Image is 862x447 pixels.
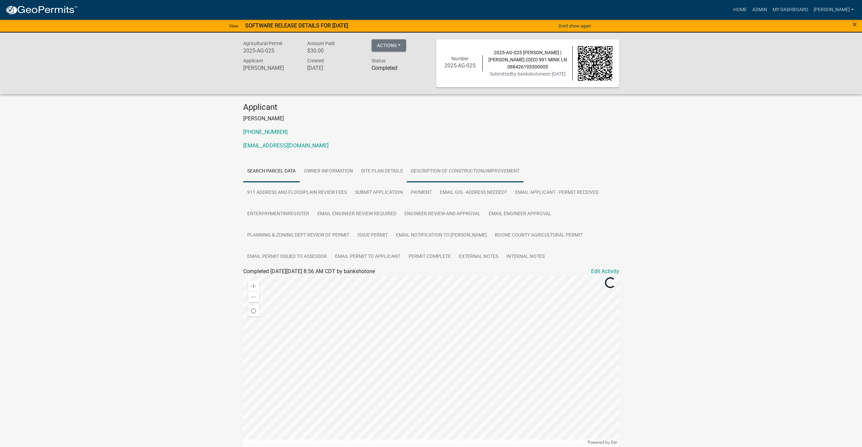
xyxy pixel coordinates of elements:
[243,225,353,246] a: Planning & Zoning Dept Review of Permit
[307,47,361,54] h6: $30.00
[853,20,857,28] button: Close
[313,203,400,225] a: Email Engineer review required
[248,291,259,302] div: Zoom out
[853,20,857,29] span: ×
[488,50,567,69] span: 2025-AG-025 [PERSON_NAME] | [PERSON_NAME] (DED) 991 MINK LN 088426193300005
[556,20,594,32] button: Don't show again
[243,246,331,268] a: Email Permit Issued to Assessor
[248,306,259,317] div: Find my location
[407,161,524,182] a: Description of Construction/Improvement
[353,225,392,246] a: Issue Permit
[490,71,566,77] span: Submitted on [DATE]
[243,41,282,46] span: Agricultural Permit
[586,440,619,445] div: Powered by
[731,3,750,16] a: Home
[243,102,619,112] h4: Applicant
[243,268,375,275] span: Completed [DATE][DATE] 8:56 AM CDT by bankshotone
[392,225,491,246] a: Email notification to [PERSON_NAME]
[351,182,407,204] a: Submit Application
[407,182,436,204] a: Payment
[451,56,468,61] span: Number
[372,65,397,71] strong: Completed
[243,129,288,135] a: [PHONE_NUMBER]
[300,161,357,182] a: Owner Information
[357,161,407,182] a: Site Plan Details
[436,182,511,204] a: Email GIS - address needed?
[400,203,485,225] a: Engineer Review and Approval
[455,246,502,268] a: External Notes
[578,46,612,81] img: QR code
[248,281,259,291] div: Zoom in
[243,161,300,182] a: Search Parcel Data
[245,22,348,29] strong: SOFTWARE RELEASE DETAILS FOR [DATE]
[243,65,297,71] h6: [PERSON_NAME]
[511,182,603,204] a: Email Applicant - permit received
[243,142,329,149] a: [EMAIL_ADDRESS][DOMAIN_NAME]
[443,62,478,69] h6: 2025-AG-025
[485,203,555,225] a: Email Engineer Approval
[502,246,549,268] a: Internal Notes
[243,47,297,54] h6: 2025-AG-025
[243,115,619,123] p: [PERSON_NAME]
[372,58,385,63] span: Status
[243,182,351,204] a: 911 Address and Floodplain Review Fees
[307,65,361,71] h6: [DATE]
[331,246,404,268] a: Email Permit to applicant
[307,58,324,63] span: Created
[226,20,241,32] a: View
[243,203,313,225] a: EnterPaymentInRegister
[404,246,455,268] a: Permit Complete
[770,3,811,16] a: My Dashboard
[243,58,263,63] span: Applicant
[307,41,335,46] span: Amount Paid
[511,71,545,77] span: by bankshotone
[611,440,617,445] a: Esri
[750,3,770,16] a: Admin
[372,39,406,52] button: Actions
[811,3,857,16] a: [PERSON_NAME]
[591,267,619,276] a: Edit Activity
[491,225,587,246] a: Boone County Agricultural Permit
